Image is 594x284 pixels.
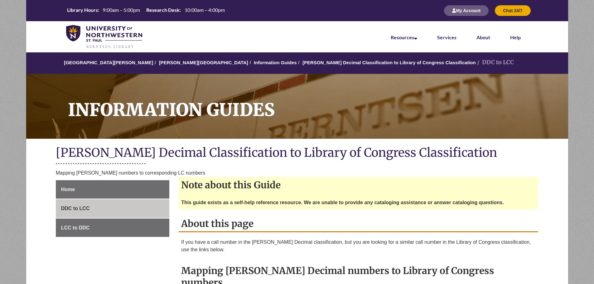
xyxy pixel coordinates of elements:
a: Help [510,34,521,40]
a: About [476,34,490,40]
table: Hours Today [65,7,227,14]
th: Research Desk: [144,7,182,13]
span: DDC to LCC [61,206,90,211]
a: LCC to DDC [56,219,169,237]
a: Services [437,34,456,40]
h1: [PERSON_NAME] Decimal Classification to Library of Congress Classification [56,145,538,161]
a: [GEOGRAPHIC_DATA][PERSON_NAME] [64,60,153,65]
strong: This guide exists as a self-help reference resource. We are unable to provide any cataloging assi... [181,200,504,205]
span: LCC to DDC [61,225,90,230]
span: Home [61,187,75,192]
h2: Note about this Guide [179,177,538,193]
h2: About this page [179,216,538,232]
a: Information Guides [254,60,297,65]
a: [PERSON_NAME][GEOGRAPHIC_DATA] [159,60,248,65]
button: Chat 24/7 [495,5,530,16]
a: Chat 24/7 [495,8,530,13]
h1: Information Guides [61,74,568,131]
p: If you have a call number in the [PERSON_NAME] Decimal classification, but you are looking for a ... [181,238,536,253]
a: Home [56,180,169,199]
div: Guide Page Menu [56,180,169,237]
a: Hours Today [65,7,227,15]
li: DDC to LCC [476,58,514,67]
a: My Account [444,8,489,13]
span: 10:00am – 4:00pm [185,7,225,13]
a: DDC to LCC [56,199,169,218]
button: My Account [444,5,489,16]
span: 9:00am – 5:00pm [103,7,140,13]
img: UNWSP Library Logo [66,25,142,49]
span: Mapping [PERSON_NAME] numbers to corresponding LC numbers [56,170,205,176]
a: Information Guides [26,74,568,139]
th: Library Hours: [65,7,100,13]
a: [PERSON_NAME] Decimal Classification to Library of Congress Classification [302,60,476,65]
a: Resources [391,34,417,40]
